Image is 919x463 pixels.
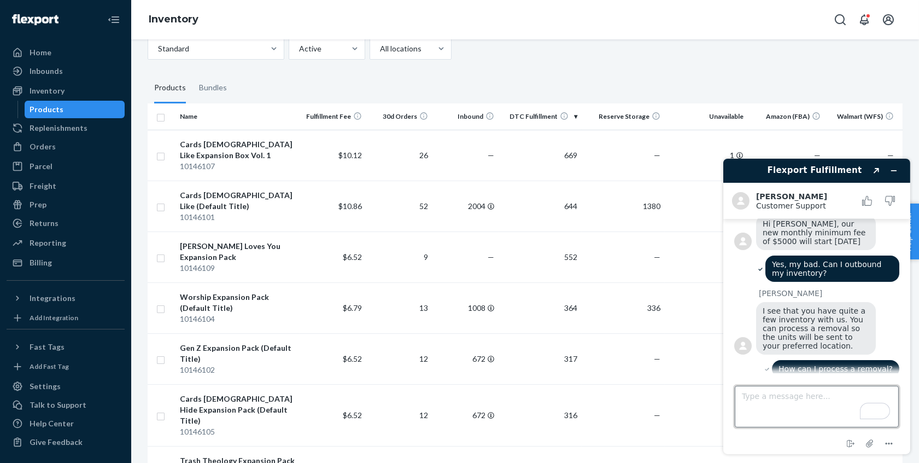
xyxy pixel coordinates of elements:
[343,354,362,363] span: $6.52
[30,238,66,248] div: Reporting
[877,9,899,31] button: Open account menu
[432,333,499,384] td: 672
[180,212,296,223] div: 10146101
[7,234,125,252] a: Reporting
[30,381,61,392] div: Settings
[654,151,660,160] span: —
[582,103,665,130] th: Reserve Storage
[499,130,582,181] td: 669
[338,151,362,160] span: $10.12
[7,177,125,195] a: Freight
[7,396,125,414] button: Talk to Support
[665,333,748,384] td: 1
[7,44,125,61] a: Home
[366,181,432,231] td: 52
[199,73,227,103] div: Bundles
[853,9,875,31] button: Open notifications
[7,254,125,271] a: Billing
[30,437,83,448] div: Give Feedback
[30,47,51,58] div: Home
[499,384,582,446] td: 316
[7,338,125,356] button: Fast Tags
[366,103,432,130] th: 30d Orders
[499,181,582,231] td: 644
[366,231,432,282] td: 9
[582,181,665,231] td: 1380
[7,215,125,232] a: Returns
[26,8,48,18] span: Chat
[180,263,296,274] div: 10146109
[180,190,296,212] div: Cards [DEMOGRAPHIC_DATA] Like (Default Title)
[30,199,46,210] div: Prep
[825,103,903,130] th: Walmart (WFS)
[180,426,296,437] div: 10146105
[30,181,56,192] div: Freight
[829,9,851,31] button: Open Search Box
[7,158,125,175] a: Parcel
[180,292,296,314] div: Worship Expansion Pack (Default Title)
[499,333,582,384] td: 317
[30,342,65,352] div: Fast Tags
[488,252,494,262] span: —
[30,293,75,304] div: Integrations
[665,103,748,130] th: Unavailable
[30,141,56,152] div: Orders
[30,85,65,96] div: Inventory
[582,282,665,333] td: 336
[366,384,432,446] td: 12
[12,14,58,25] img: Flexport logo
[499,231,582,282] td: 552
[654,354,660,363] span: —
[30,257,52,268] div: Billing
[665,181,748,231] td: 2
[7,415,125,432] a: Help Center
[715,150,919,463] iframe: To enrich screen reader interactions, please activate Accessibility in Grammarly extension settings
[7,82,125,100] a: Inventory
[7,62,125,80] a: Inbounds
[180,393,296,426] div: Cards [DEMOGRAPHIC_DATA] Hide Expansion Pack (Default Title)
[157,43,158,54] input: Standard
[499,103,582,130] th: DTC Fulfillment
[432,282,499,333] td: 1008
[654,410,660,420] span: —
[665,282,748,333] td: 1
[30,161,52,172] div: Parcel
[25,101,125,118] a: Products
[343,303,362,312] span: $6.79
[180,343,296,364] div: Gen Z Expansion Pack (Default Title)
[149,13,198,25] a: Inventory
[366,282,432,333] td: 13
[366,333,432,384] td: 12
[298,43,299,54] input: Active
[30,123,87,134] div: Replenishments
[180,139,296,161] div: Cards [DEMOGRAPHIC_DATA] Like Expansion Box Vol. 1
[7,360,125,373] a: Add Fast Tag
[499,282,582,333] td: 364
[154,73,186,103] div: Products
[343,410,362,420] span: $6.52
[7,290,125,307] button: Integrations
[180,364,296,375] div: 10146102
[30,104,64,115] div: Products
[488,151,494,160] span: —
[665,130,748,181] td: 1
[300,103,366,130] th: Fulfillment Fee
